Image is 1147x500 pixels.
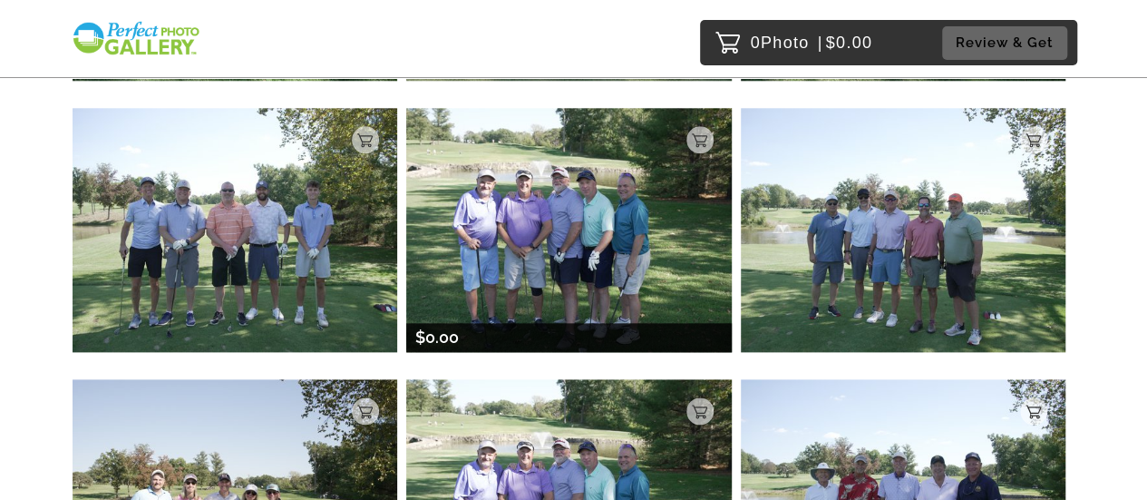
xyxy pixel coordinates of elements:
span: | [818,34,823,52]
button: Review & Get [942,26,1067,60]
img: 221954 [741,108,1065,352]
p: $0.00 [415,323,459,352]
img: 221953 [73,108,397,352]
a: Review & Get [942,26,1073,60]
img: Snapphound Logo [71,20,201,57]
img: 221790 [406,108,731,352]
span: Photo [761,28,810,57]
p: 0 $0.00 [751,28,873,57]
